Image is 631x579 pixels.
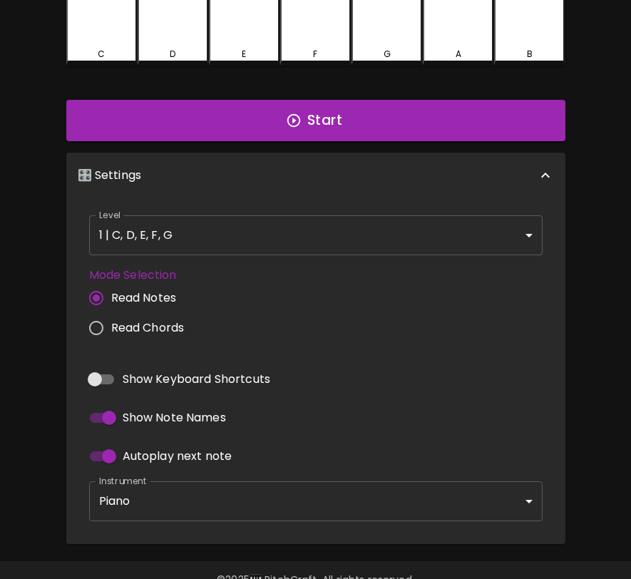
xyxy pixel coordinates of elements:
span: Read Notes [111,289,177,307]
button: Start [66,100,565,141]
label: Mode Selection [89,267,196,283]
label: Level [99,209,121,221]
label: Instrument [99,475,147,487]
div: B [527,48,533,61]
div: E [242,48,246,61]
div: A [456,48,461,61]
div: 🎛️ Settings [66,153,565,198]
div: C [98,48,105,61]
span: Show Keyboard Shortcuts [123,371,270,388]
div: 1 | C, D, E, F, G [89,215,543,255]
div: F [313,48,317,61]
div: Piano [89,481,543,521]
p: 🎛️ Settings [78,167,142,184]
span: Read Chords [111,319,185,337]
div: G [384,48,391,61]
span: Autoplay next note [123,448,232,465]
div: D [170,48,175,61]
span: Show Note Names [123,409,226,426]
